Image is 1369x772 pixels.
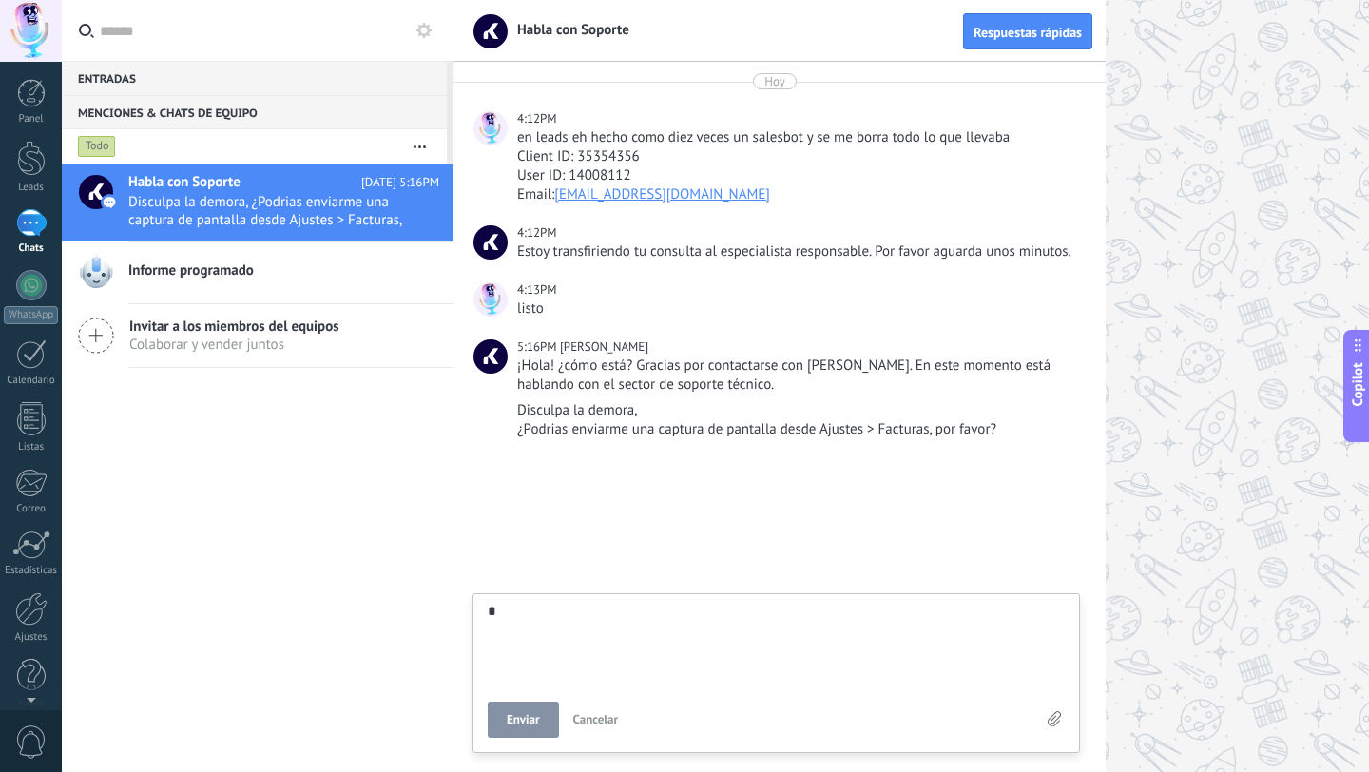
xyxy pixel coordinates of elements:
div: 4:13PM [517,280,560,299]
div: Calendario [4,375,59,387]
div: ¡Hola! ¿cómo está? Gracias por contactarse con [PERSON_NAME]. En este momento está hablando con e... [517,357,1076,395]
div: Chats [4,242,59,255]
div: Entradas [62,61,447,95]
div: Hoy [764,73,785,89]
a: Habla con Soporte [DATE] 5:16PM Disculpa la demora, ¿Podrias enviarme una captura de pantalla des... [62,164,453,241]
div: Estoy transfiriendo tu consulta al especialista responsable. Por favor aguarda unos minutos. [517,242,1076,261]
div: Estadísticas [4,565,59,577]
span: Respuestas rápidas [974,26,1082,39]
div: listo [517,299,1076,318]
div: 4:12PM [517,109,560,128]
div: Disculpa la demora, [517,401,1076,420]
div: WhatsApp [4,306,58,324]
div: Client ID: 35354356 [517,147,1076,166]
span: Disculpa la demora, ¿Podrias enviarme una captura de pantalla desde Ajustes > Facturas, por favor? [128,193,403,229]
span: Informe programado [128,261,254,280]
div: ¿Podrias enviarme una captura de pantalla desde Ajustes > Facturas, por favor? [517,420,1076,439]
span: Cancelar [573,711,619,727]
div: User ID: 14008112 [517,166,1076,185]
div: Correo [4,503,59,515]
div: 4:12PM [517,223,560,242]
a: Informe programado [62,242,453,303]
div: Listas [4,441,59,454]
div: Menciones & Chats de equipo [62,95,447,129]
span: Habla con Soporte [128,173,241,192]
span: Mateo [473,111,508,145]
button: Enviar [488,702,559,738]
span: Habla con Soporte [506,21,629,39]
div: Leads [4,182,59,194]
button: Respuestas rápidas [963,13,1092,49]
span: Copilot [1348,363,1367,407]
button: Más [399,129,440,164]
span: Enviar [507,713,540,726]
span: Camila B [560,338,648,355]
span: Camila B [473,339,508,374]
div: Ajustes [4,631,59,644]
div: Panel [4,113,59,125]
a: [EMAIL_ADDRESS][DOMAIN_NAME] [554,185,770,203]
span: Habla con Soporte [473,225,508,260]
span: Colaborar y vender juntos [129,336,339,354]
div: 5:16PM [517,338,560,357]
button: Cancelar [566,702,627,738]
div: en leads eh hecho como diez veces un salesbot y se me borra todo lo que llevaba [517,128,1076,147]
span: Mateo [473,282,508,317]
span: Invitar a los miembros del equipos [129,318,339,336]
div: Email: [517,185,1076,204]
div: Todo [78,135,116,158]
span: [DATE] 5:16PM [361,173,439,192]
